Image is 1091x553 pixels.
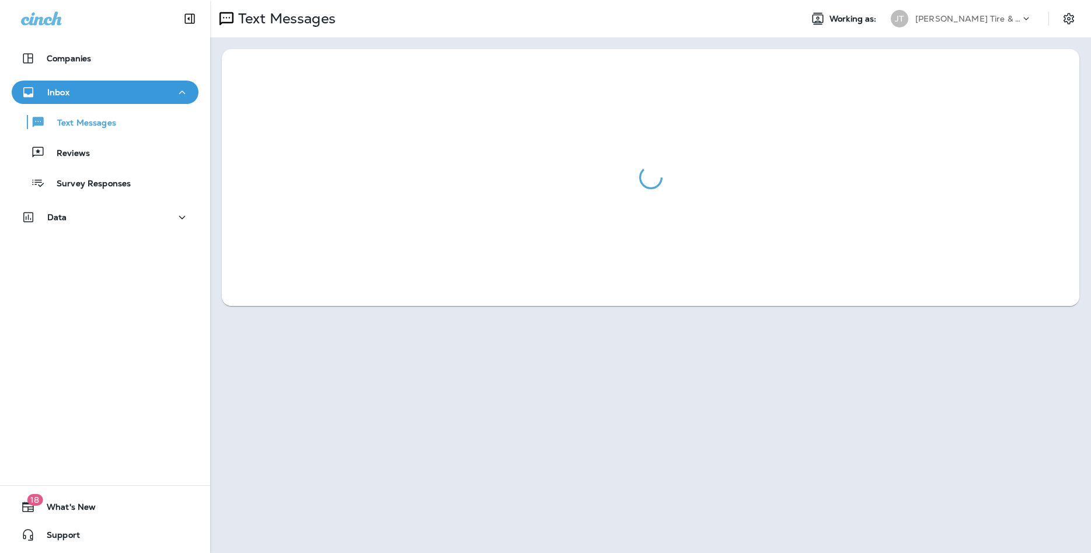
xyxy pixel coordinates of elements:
[173,7,206,30] button: Collapse Sidebar
[12,110,198,134] button: Text Messages
[12,171,198,195] button: Survey Responses
[46,118,116,129] p: Text Messages
[45,179,131,190] p: Survey Responses
[35,502,96,516] span: What's New
[12,523,198,547] button: Support
[12,140,198,165] button: Reviews
[829,14,879,24] span: Working as:
[891,10,908,27] div: JT
[12,206,198,229] button: Data
[47,88,69,97] p: Inbox
[47,213,67,222] p: Data
[45,148,90,159] p: Reviews
[233,10,336,27] p: Text Messages
[12,81,198,104] button: Inbox
[27,494,43,506] span: 18
[12,47,198,70] button: Companies
[12,495,198,519] button: 18What's New
[1058,8,1079,29] button: Settings
[915,14,1020,23] p: [PERSON_NAME] Tire & Auto
[35,530,80,544] span: Support
[47,54,91,63] p: Companies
